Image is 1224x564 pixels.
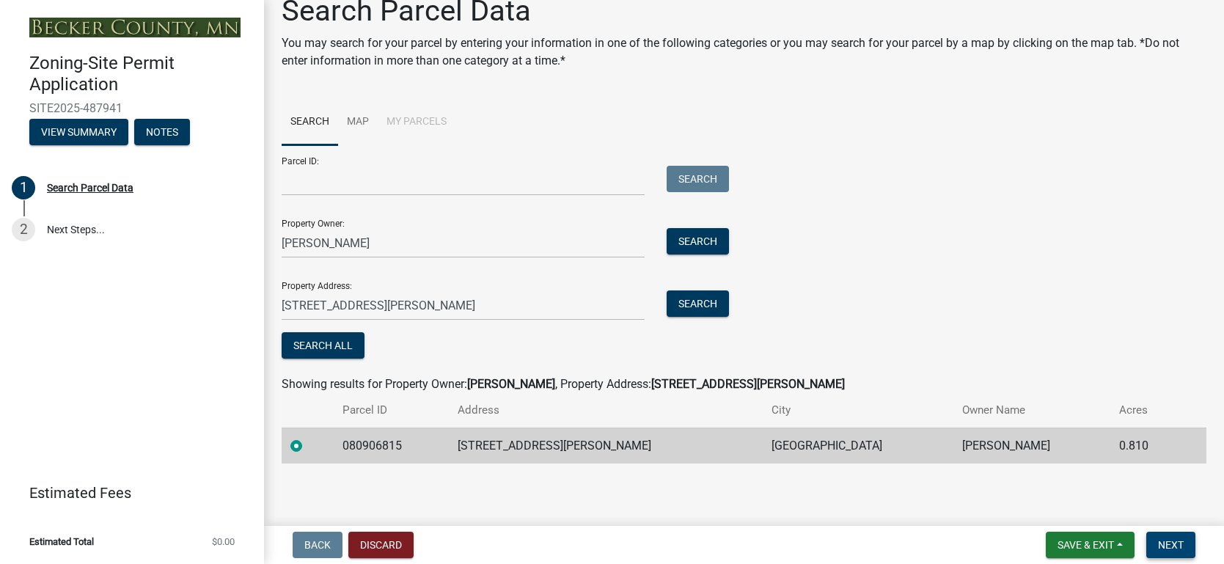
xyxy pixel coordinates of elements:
div: 2 [12,218,35,241]
button: View Summary [29,119,128,145]
td: [STREET_ADDRESS][PERSON_NAME] [449,428,763,464]
button: Back [293,532,342,558]
th: City [763,393,953,428]
button: Notes [134,119,190,145]
strong: [PERSON_NAME] [467,377,555,391]
button: Search [667,166,729,192]
span: Back [304,539,331,551]
td: 080906815 [334,428,448,464]
td: 0.810 [1110,428,1180,464]
button: Search All [282,332,364,359]
a: Estimated Fees [12,478,241,508]
td: [GEOGRAPHIC_DATA] [763,428,953,464]
span: Save & Exit [1058,539,1114,551]
h4: Zoning-Site Permit Application [29,53,252,95]
th: Acres [1110,393,1180,428]
wm-modal-confirm: Summary [29,127,128,139]
button: Search [667,228,729,254]
button: Search [667,290,729,317]
span: Next [1158,539,1184,551]
td: [PERSON_NAME] [953,428,1110,464]
a: Search [282,99,338,146]
span: Estimated Total [29,537,94,546]
a: Map [338,99,378,146]
span: $0.00 [212,537,235,546]
th: Parcel ID [334,393,448,428]
p: You may search for your parcel by entering your information in one of the following categories or... [282,34,1206,70]
th: Owner Name [953,393,1110,428]
th: Address [449,393,763,428]
span: SITE2025-487941 [29,101,235,115]
wm-modal-confirm: Notes [134,127,190,139]
div: 1 [12,176,35,199]
button: Next [1146,532,1195,558]
div: Showing results for Property Owner: , Property Address: [282,376,1206,393]
img: Becker County, Minnesota [29,18,241,37]
button: Discard [348,532,414,558]
div: Search Parcel Data [47,183,133,193]
strong: [STREET_ADDRESS][PERSON_NAME] [651,377,845,391]
button: Save & Exit [1046,532,1135,558]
